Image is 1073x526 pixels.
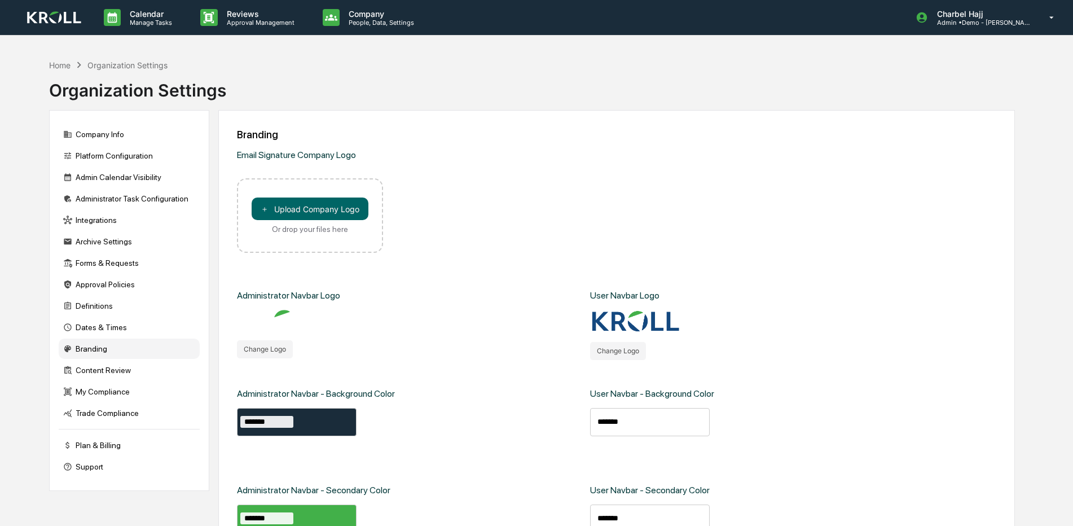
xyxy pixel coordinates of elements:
p: Approval Management [218,19,300,27]
p: Calendar [121,9,178,19]
p: Reviews [218,9,300,19]
div: Administrator Navbar - Secondary Color [237,485,390,496]
button: Change Logo [237,340,293,358]
div: Email Signature Company Logo [237,150,579,160]
button: Change Logo [590,342,646,360]
div: Support [59,457,200,477]
div: Archive Settings [59,231,200,252]
iframe: Open customer support [1037,489,1067,519]
div: User Navbar - Secondary Color [590,485,710,496]
div: Integrations [59,210,200,230]
div: My Compliance [59,382,200,402]
div: User Navbar - Background Color [590,388,714,399]
div: Branding [237,129,996,141]
div: Organization Settings [87,60,168,70]
div: Administrator Navbar Logo [237,290,340,301]
div: Company Info [59,124,200,144]
div: Approval Policies [59,274,200,295]
div: Dates & Times [59,317,200,337]
span: ＋ [261,204,269,214]
div: Organization Settings [49,71,226,100]
div: Home [49,60,71,70]
div: Platform Configuration [59,146,200,166]
div: Administrator Task Configuration [59,189,200,209]
img: User Logo [590,310,680,333]
div: Trade Compliance [59,403,200,423]
img: logo [27,11,81,24]
div: Content Review [59,360,200,380]
div: Plan & Billing [59,435,200,455]
div: Administrator Navbar - Background Color [237,388,395,399]
div: Branding [59,339,200,359]
div: Or drop your files here [272,225,348,234]
button: Or drop your files here [252,198,368,220]
p: Company [340,9,420,19]
div: Admin Calendar Visibility [59,167,200,187]
div: Forms & Requests [59,253,200,273]
div: Definitions [59,296,200,316]
p: People, Data, Settings [340,19,420,27]
p: Charbel Hajj [928,9,1033,19]
p: Manage Tasks [121,19,178,27]
img: Adnmin Logo [237,310,327,331]
p: Admin • Demo - [PERSON_NAME] [928,19,1033,27]
div: User Navbar Logo [590,290,659,301]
